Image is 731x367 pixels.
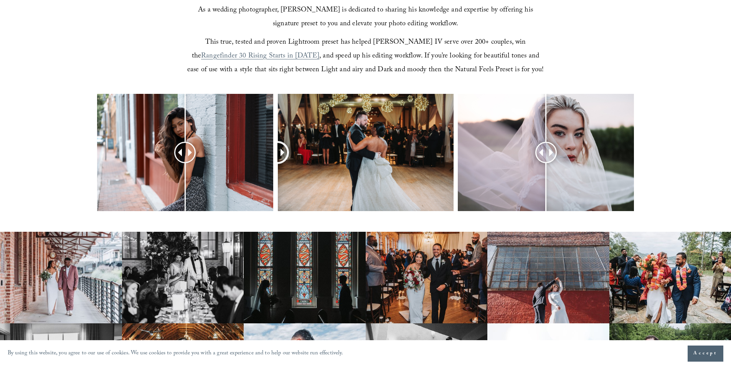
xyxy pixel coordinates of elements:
span: , and speed up his editing workflow. If you’re looking for beautiful tones and ease of use with a... [187,51,544,76]
img: Rustic Raleigh wedding venue couple down the aisle [366,232,488,323]
button: Accept [688,346,723,362]
img: Raleigh wedding photographer couple dance [487,232,609,323]
span: This true, tested and proven Lightroom preset has helped [PERSON_NAME] IV serve over 200+ couples... [192,37,528,62]
img: Best Raleigh wedding venue reception toast [122,232,244,323]
img: Elegant bride and groom first look photography [244,232,366,323]
p: By using this website, you agree to our use of cookies. We use cookies to provide you with a grea... [8,348,343,359]
a: Rangefinder 30 Rising Starts in [DATE] [201,51,319,62]
span: Accept [693,350,718,357]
